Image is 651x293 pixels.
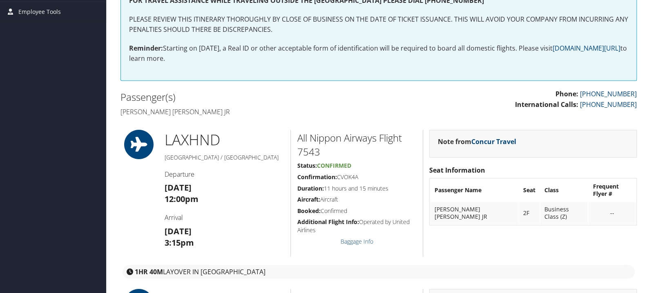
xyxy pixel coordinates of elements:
[519,202,540,224] td: 2F
[165,213,285,222] h4: Arrival
[430,179,518,201] th: Passenger Name
[165,193,198,204] strong: 12:00pm
[165,182,192,193] strong: [DATE]
[297,131,417,158] h2: All Nippon Airways Flight 7543
[553,44,620,53] a: [DOMAIN_NAME][URL]
[297,218,359,226] strong: Additional Flight Info:
[297,195,320,203] strong: Aircraft:
[540,179,588,201] th: Class
[135,267,163,276] strong: 1HR 40M
[515,100,578,109] strong: International Calls:
[123,265,635,279] div: layover in [GEOGRAPHIC_DATA]
[540,202,588,224] td: Business Class (Z)
[438,137,516,146] strong: Note from
[317,162,351,169] span: Confirmed
[297,184,323,192] strong: Duration:
[165,153,285,162] h5: [GEOGRAPHIC_DATA] / [GEOGRAPHIC_DATA]
[580,100,637,109] a: [PHONE_NUMBER]
[471,137,516,146] a: Concur Travel
[165,170,285,179] h4: Departure
[519,179,540,201] th: Seat
[165,226,192,237] strong: [DATE]
[589,179,635,201] th: Frequent Flyer #
[165,237,194,248] strong: 3:15pm
[297,162,317,169] strong: Status:
[297,184,417,193] h5: 11 hours and 15 minutes
[129,43,628,64] p: Starting on [DATE], a Real ID or other acceptable form of identification will be required to boar...
[165,130,285,150] h1: LAX HND
[297,207,417,215] h5: Confirmed
[297,207,320,215] strong: Booked:
[341,238,373,245] a: Baggage Info
[297,173,337,181] strong: Confirmation:
[18,2,61,22] span: Employee Tools
[297,173,417,181] h5: CVOK4A
[593,209,631,217] div: --
[120,107,372,116] h4: [PERSON_NAME] [PERSON_NAME] Jr
[555,89,578,98] strong: Phone:
[430,202,518,224] td: [PERSON_NAME] [PERSON_NAME] JR
[129,44,163,53] strong: Reminder:
[297,195,417,204] h5: Aircraft
[429,166,485,175] strong: Seat Information
[120,90,372,104] h2: Passenger(s)
[129,14,628,35] p: PLEASE REVIEW THIS ITINERARY THOROUGHLY BY CLOSE OF BUSINESS ON THE DATE OF TICKET ISSUANCE. THIS...
[580,89,637,98] a: [PHONE_NUMBER]
[297,218,417,234] h5: Operated by United Airlines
